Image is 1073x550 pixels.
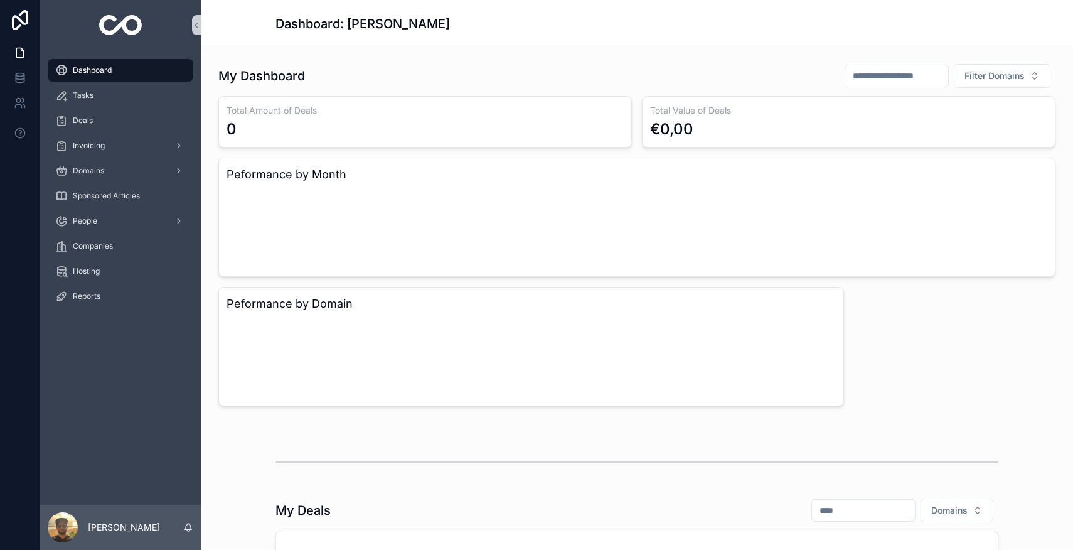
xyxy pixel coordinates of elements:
[964,70,1025,82] span: Filter Domains
[73,266,100,276] span: Hosting
[227,295,836,313] h3: Peformance by Domain
[48,134,193,157] a: Invoicing
[73,216,97,226] span: People
[48,260,193,283] a: Hosting
[48,109,193,132] a: Deals
[227,104,624,117] h3: Total Amount of Deals
[48,84,193,107] a: Tasks
[73,191,140,201] span: Sponsored Articles
[227,119,237,139] div: 0
[48,285,193,308] a: Reports
[650,119,693,139] div: €0,00
[650,104,1047,117] h3: Total Value of Deals
[931,504,968,517] span: Domains
[48,59,193,82] a: Dashboard
[73,116,93,126] span: Deals
[227,166,1047,183] h3: Peformance by Month
[73,166,104,176] span: Domains
[48,210,193,232] a: People
[921,499,993,522] button: Select Button
[275,15,450,33] h1: Dashboard: [PERSON_NAME]
[48,235,193,257] a: Companies
[40,50,201,324] div: scrollable content
[73,241,113,251] span: Companies
[99,15,142,35] img: App logo
[48,185,193,207] a: Sponsored Articles
[218,67,305,85] h1: My Dashboard
[73,90,93,100] span: Tasks
[88,521,160,534] p: [PERSON_NAME]
[73,291,100,301] span: Reports
[73,141,105,151] span: Invoicing
[275,502,331,519] h1: My Deals
[954,64,1050,88] button: Select Button
[48,159,193,182] a: Domains
[73,65,112,75] span: Dashboard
